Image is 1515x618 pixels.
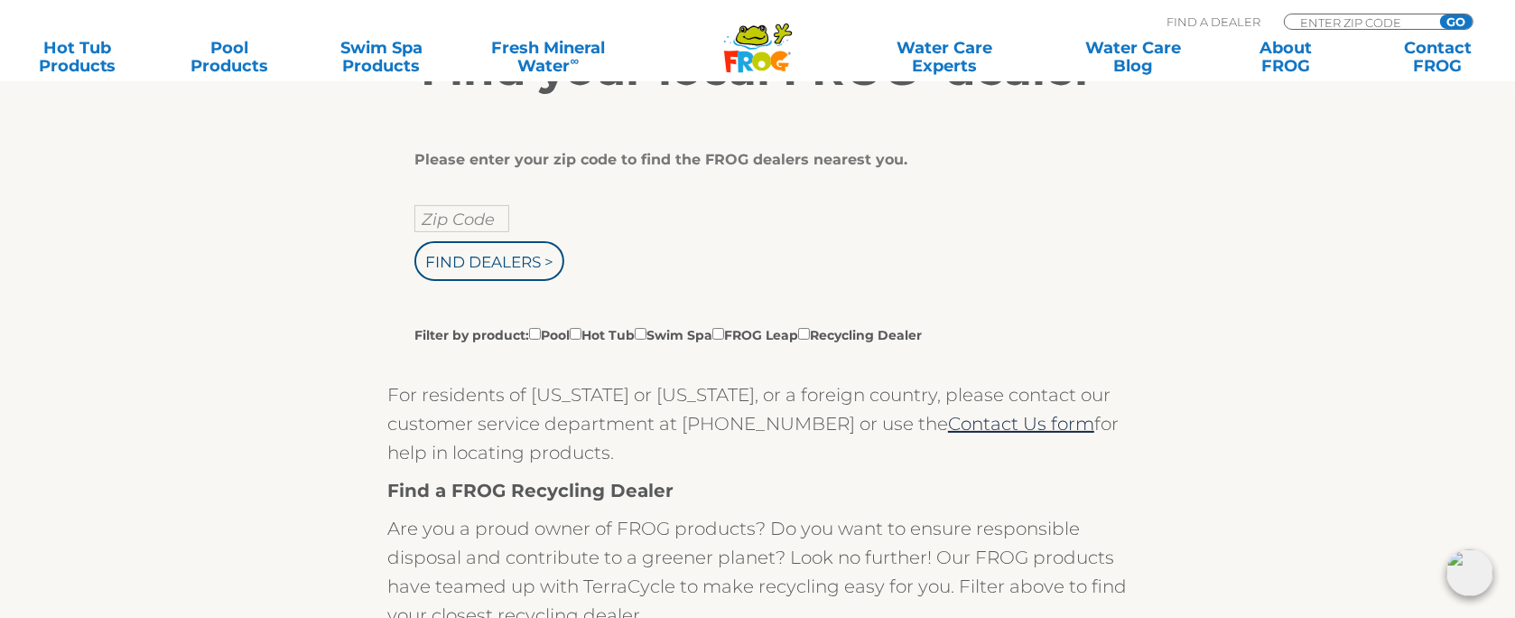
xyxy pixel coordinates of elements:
input: GO [1440,14,1473,29]
a: AboutFROG [1226,39,1344,75]
input: Filter by product:PoolHot TubSwim SpaFROG LeapRecycling Dealer [529,328,541,340]
sup: ∞ [570,53,579,68]
a: Hot TubProducts [18,39,136,75]
a: Fresh MineralWater∞ [474,39,622,75]
input: Filter by product:PoolHot TubSwim SpaFROG LeapRecycling Dealer [798,328,810,340]
input: Zip Code Form [1298,14,1420,30]
label: Filter by product: Pool Hot Tub Swim Spa FROG Leap Recycling Dealer [414,324,922,344]
a: Contact Us form [948,413,1094,435]
p: For residents of [US_STATE] or [US_STATE], or a foreign country, please contact our customer serv... [387,380,1128,467]
input: Filter by product:PoolHot TubSwim SpaFROG LeapRecycling Dealer [635,328,646,340]
a: Water CareExperts [849,39,1041,75]
a: ContactFROG [1379,39,1497,75]
input: Find Dealers > [414,241,564,281]
input: Filter by product:PoolHot TubSwim SpaFROG LeapRecycling Dealer [712,328,724,340]
p: Find A Dealer [1166,14,1260,30]
a: Water CareBlog [1074,39,1193,75]
strong: Find a FROG Recycling Dealer [387,480,674,501]
img: openIcon [1446,549,1493,596]
a: Swim SpaProducts [322,39,441,75]
input: Filter by product:PoolHot TubSwim SpaFROG LeapRecycling Dealer [570,328,581,340]
div: Please enter your zip code to find the FROG dealers nearest you. [414,151,1087,169]
a: PoolProducts [170,39,288,75]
